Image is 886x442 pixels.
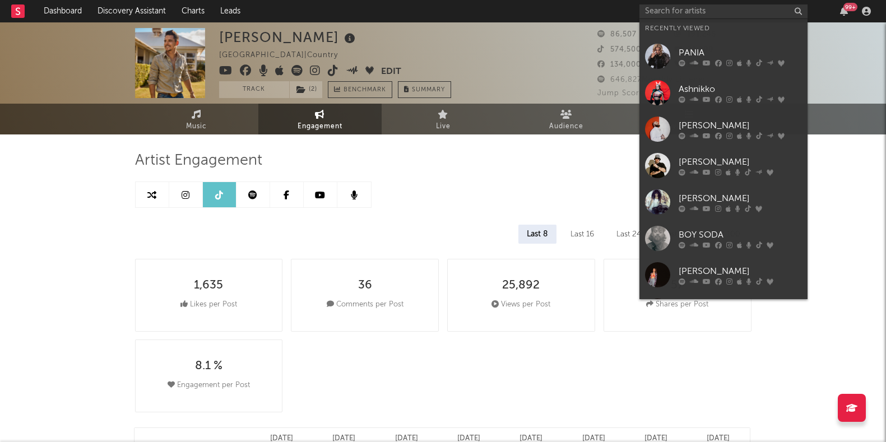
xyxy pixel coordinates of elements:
[679,46,802,59] div: PANIA
[382,104,505,134] a: Live
[639,75,808,111] a: Ashnikko
[195,360,222,373] div: 8.1 %
[436,120,451,133] span: Live
[194,279,223,292] div: 1,635
[597,76,710,83] span: 646,827 Monthly Listeners
[679,264,802,278] div: [PERSON_NAME]
[639,111,808,147] a: [PERSON_NAME]
[679,82,802,96] div: Ashnikko
[679,192,802,205] div: [PERSON_NAME]
[381,65,401,79] button: Edit
[219,81,289,98] button: Track
[843,3,857,11] div: 99 +
[646,298,708,311] div: Shares per Post
[562,225,602,244] div: Last 16
[219,28,358,46] div: [PERSON_NAME]
[608,225,650,244] div: Last 24
[679,119,802,132] div: [PERSON_NAME]
[502,279,540,292] div: 25,892
[679,155,802,169] div: [PERSON_NAME]
[180,298,237,311] div: Likes per Post
[327,298,403,311] div: Comments per Post
[289,81,323,98] span: ( 2 )
[628,104,752,134] a: Playlists/Charts
[491,298,550,311] div: Views per Post
[639,257,808,293] a: [PERSON_NAME]
[549,120,583,133] span: Audience
[298,120,342,133] span: Engagement
[597,61,641,68] span: 134,000
[840,7,848,16] button: 99+
[290,81,322,98] button: (2)
[639,220,808,257] a: BOY SODA
[518,225,556,244] div: Last 8
[597,46,641,53] span: 574,500
[135,104,258,134] a: Music
[679,228,802,241] div: BOY SODA
[412,87,445,93] span: Summary
[344,83,386,97] span: Benchmark
[639,38,808,75] a: PANIA
[639,147,808,184] a: [PERSON_NAME]
[358,279,372,292] div: 36
[645,22,802,35] div: Recently Viewed
[328,81,392,98] a: Benchmark
[186,120,207,133] span: Music
[639,293,808,329] a: [PERSON_NAME]
[219,49,351,62] div: [GEOGRAPHIC_DATA] | Country
[135,154,262,168] span: Artist Engagement
[398,81,451,98] button: Summary
[597,31,637,38] span: 86,507
[505,104,628,134] a: Audience
[639,4,808,18] input: Search for artists
[597,90,662,97] span: Jump Score: 77.7
[168,379,250,392] div: Engagement per Post
[258,104,382,134] a: Engagement
[639,184,808,220] a: [PERSON_NAME]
